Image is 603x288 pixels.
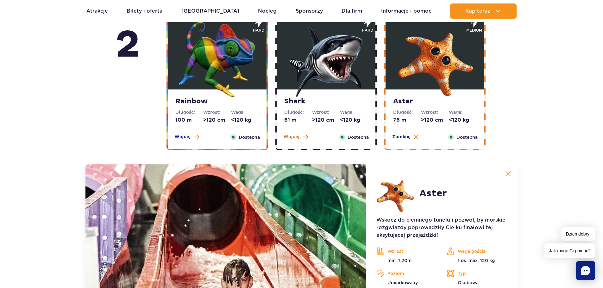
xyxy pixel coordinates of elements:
[447,269,507,278] p: Typ
[447,247,507,256] p: Waga gościa
[174,134,191,140] span: Więcej
[449,109,477,115] dt: Waga:
[86,3,108,19] a: Atrakcje
[376,269,437,278] p: Poziom
[465,8,490,14] span: Kup teraz
[576,261,595,280] div: Chat
[253,28,264,33] span: hard
[312,117,340,124] dd: >120 cm
[231,117,259,124] dd: <120 kg
[421,117,449,124] dd: >120 cm
[288,21,364,97] img: 683e9e9ba8332218919957.png
[362,28,373,33] span: hard
[342,3,362,19] a: Dla firm
[203,109,231,115] dt: Wzrost:
[296,3,323,19] a: Sponsorzy
[115,22,140,69] span: 2
[175,109,203,115] dt: Długość:
[115,12,140,69] strong: piętro
[283,134,308,140] button: Więcej
[348,134,369,141] span: Dostępna
[450,3,517,19] button: Kup teraz
[127,3,162,19] a: Bilety i oferta
[283,134,299,140] span: Więcej
[179,21,255,97] img: 683e9e7576148617438286.png
[449,117,477,124] dd: <120 kg
[393,97,477,106] strong: Aster
[466,28,482,33] span: medium
[381,3,431,19] a: Informacje i pomoc
[392,134,411,140] span: Zamknij
[376,247,437,256] p: Wzrost
[258,3,277,19] a: Nocleg
[231,109,259,115] dt: Waga:
[376,257,437,264] p: min. 1.20m
[175,117,203,124] dd: 100 m
[203,117,231,124] dd: >120 cm
[393,117,421,124] dd: 76 m
[447,257,507,264] p: 1 os. max. 120 kg
[376,279,437,286] p: Umiarkowany
[340,117,368,124] dd: <120 kg
[561,227,595,241] span: Dzień dobry!
[376,175,414,212] img: 683e9eae63fef643064232.png
[174,134,199,140] button: Więcej
[376,216,507,239] p: Wskocz do ciemnego tunelu i pozwól, by morskie rozgwiazdy poprowadziły Cię ku finałowi tej eksytu...
[447,279,507,286] p: Osobowa
[340,109,368,115] dt: Waga:
[181,3,239,19] a: [GEOGRAPHIC_DATA]
[239,134,260,141] span: Dostępna
[284,97,368,106] strong: Shark
[421,109,449,115] dt: Wzrost:
[393,109,421,115] dt: Długość:
[284,109,312,115] dt: Długość:
[312,109,340,115] dt: Wzrost:
[392,134,418,140] button: Zamknij
[175,97,259,106] strong: Rainbow
[397,21,473,97] img: 683e9eae63fef643064232.png
[284,117,312,124] dd: 61 m
[419,188,447,199] h2: Aster
[544,243,595,258] span: Jak mogę Ci pomóc?
[456,134,478,141] span: Dostępna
